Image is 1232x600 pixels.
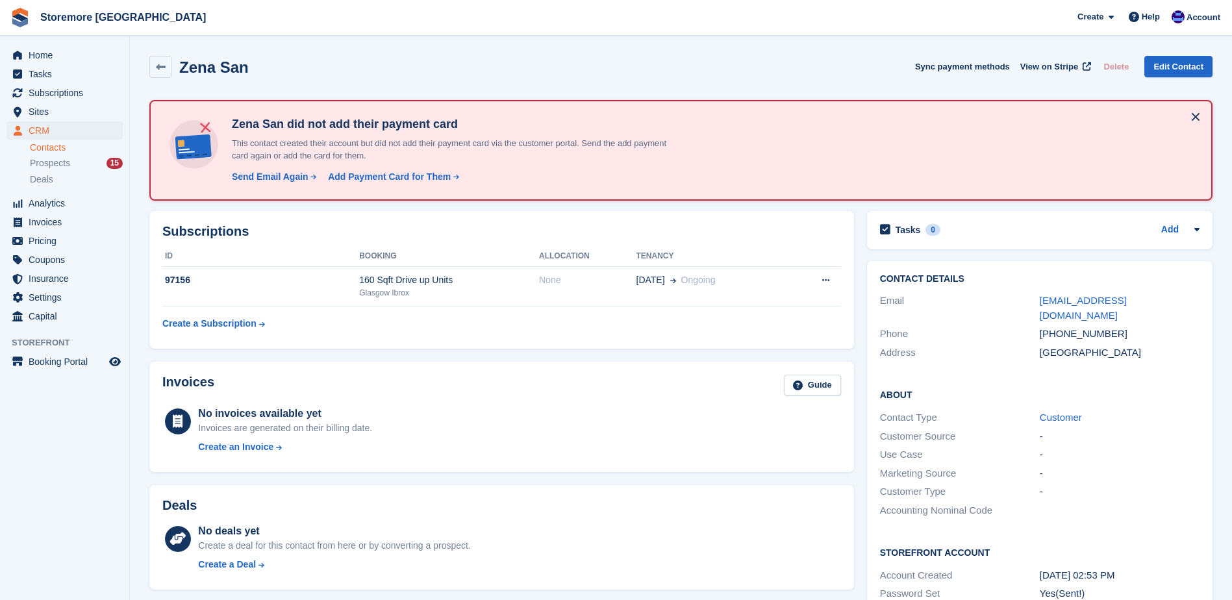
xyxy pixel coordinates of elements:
[198,523,470,539] div: No deals yet
[539,246,636,267] th: Allocation
[359,287,539,299] div: Glasgow Ibrox
[6,65,123,83] a: menu
[880,568,1040,583] div: Account Created
[1040,484,1200,499] div: -
[359,246,539,267] th: Booking
[6,84,123,102] a: menu
[915,56,1010,77] button: Sync payment methods
[880,410,1040,425] div: Contact Type
[880,429,1040,444] div: Customer Source
[10,8,30,27] img: stora-icon-8386f47178a22dfd0bd8f6a31ec36ba5ce8667c1dd55bd0f319d3a0aa187defe.svg
[162,312,265,336] a: Create a Subscription
[198,406,372,421] div: No invoices available yet
[925,224,940,236] div: 0
[1040,429,1200,444] div: -
[29,84,107,102] span: Subscriptions
[880,447,1040,462] div: Use Case
[896,224,921,236] h2: Tasks
[880,388,1200,401] h2: About
[539,273,636,287] div: None
[880,503,1040,518] div: Accounting Nominal Code
[328,170,451,184] div: Add Payment Card for Them
[232,170,308,184] div: Send Email Again
[198,558,470,571] a: Create a Deal
[681,275,716,285] span: Ongoing
[1040,447,1200,462] div: -
[6,232,123,250] a: menu
[227,137,681,162] p: This contact created their account but did not add their payment card via the customer portal. Se...
[1172,10,1185,23] img: Angela
[162,224,841,239] h2: Subscriptions
[30,173,53,186] span: Deals
[1161,223,1179,238] a: Add
[162,498,197,513] h2: Deals
[162,375,214,396] h2: Invoices
[6,288,123,306] a: menu
[880,484,1040,499] div: Customer Type
[198,440,273,454] div: Create an Invoice
[1015,56,1094,77] a: View on Stripe
[29,353,107,371] span: Booking Portal
[6,269,123,288] a: menu
[1187,11,1220,24] span: Account
[1040,412,1082,423] a: Customer
[198,421,372,435] div: Invoices are generated on their billing date.
[29,232,107,250] span: Pricing
[880,545,1200,558] h2: Storefront Account
[107,158,123,169] div: 15
[880,327,1040,342] div: Phone
[29,251,107,269] span: Coupons
[880,294,1040,323] div: Email
[30,156,123,170] a: Prospects 15
[227,117,681,132] h4: Zena San did not add their payment card
[880,274,1200,284] h2: Contact Details
[30,173,123,186] a: Deals
[179,58,249,76] h2: Zena San
[29,65,107,83] span: Tasks
[6,353,123,371] a: menu
[1020,60,1078,73] span: View on Stripe
[30,142,123,154] a: Contacts
[1055,588,1085,599] span: (Sent!)
[162,317,257,331] div: Create a Subscription
[29,121,107,140] span: CRM
[1144,56,1213,77] a: Edit Contact
[6,251,123,269] a: menu
[1040,345,1200,360] div: [GEOGRAPHIC_DATA]
[1077,10,1103,23] span: Create
[29,288,107,306] span: Settings
[29,307,107,325] span: Capital
[198,558,256,571] div: Create a Deal
[1040,327,1200,342] div: [PHONE_NUMBER]
[1142,10,1160,23] span: Help
[6,121,123,140] a: menu
[1040,568,1200,583] div: [DATE] 02:53 PM
[162,273,359,287] div: 97156
[6,194,123,212] a: menu
[323,170,460,184] a: Add Payment Card for Them
[198,440,372,454] a: Create an Invoice
[12,336,129,349] span: Storefront
[636,246,789,267] th: Tenancy
[162,246,359,267] th: ID
[29,269,107,288] span: Insurance
[1040,466,1200,481] div: -
[880,345,1040,360] div: Address
[880,466,1040,481] div: Marketing Source
[6,307,123,325] a: menu
[29,103,107,121] span: Sites
[784,375,841,396] a: Guide
[359,273,539,287] div: 160 Sqft Drive up Units
[1098,56,1134,77] button: Delete
[107,354,123,369] a: Preview store
[29,194,107,212] span: Analytics
[35,6,211,28] a: Storemore [GEOGRAPHIC_DATA]
[29,213,107,231] span: Invoices
[1040,295,1127,321] a: [EMAIL_ADDRESS][DOMAIN_NAME]
[30,157,70,169] span: Prospects
[166,117,221,172] img: no-card-linked-e7822e413c904bf8b177c4d89f31251c4716f9871600ec3ca5bfc59e148c83f4.svg
[636,273,665,287] span: [DATE]
[198,539,470,553] div: Create a deal for this contact from here or by converting a prospect.
[6,46,123,64] a: menu
[29,46,107,64] span: Home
